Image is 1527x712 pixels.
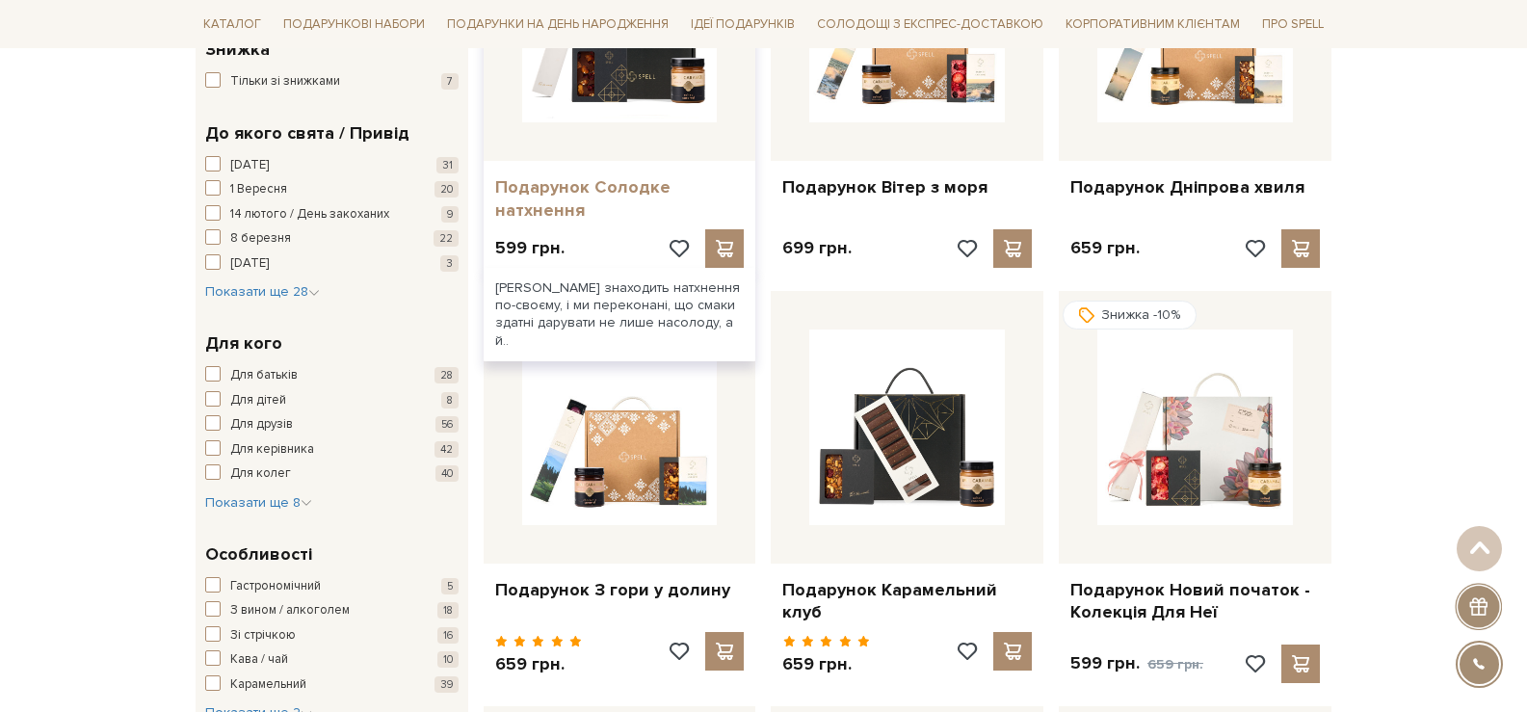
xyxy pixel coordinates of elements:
span: Показати ще 28 [205,283,320,300]
span: Знижка [205,37,270,63]
button: Для батьків 28 [205,366,459,385]
div: Знижка -10% [1063,301,1197,330]
p: 699 грн. [782,237,852,259]
button: Показати ще 28 [205,282,320,302]
span: Для батьків [230,366,298,385]
span: 8 березня [230,229,291,249]
span: Для керівника [230,440,314,460]
a: Подарунок З гори у долину [495,579,745,601]
span: 10 [437,651,459,668]
a: Подарунок Солодке натхнення [495,176,745,222]
span: З вином / алкоголем [230,601,350,620]
a: Каталог [196,10,269,40]
span: Для кого [205,330,282,356]
span: Кава / чай [230,650,288,670]
span: 9 [441,206,459,223]
a: Ідеї подарунків [683,10,803,40]
span: 8 [441,392,459,409]
button: Для дітей 8 [205,391,459,410]
button: Карамельний 39 [205,675,459,695]
a: Подарункові набори [276,10,433,40]
a: Солодощі з експрес-доставкою [809,8,1051,40]
button: Гастрономічний 5 [205,577,459,596]
button: Для колег 40 [205,464,459,484]
span: Особливості [205,541,312,567]
button: Показати ще 8 [205,493,312,513]
span: Тільки зі знижками [230,72,340,92]
button: [DATE] 31 [205,156,459,175]
p: 599 грн. [1070,652,1203,675]
span: 28 [434,367,459,383]
a: Подарунок Вітер з моря [782,176,1032,198]
button: Тільки зі знижками 7 [205,72,459,92]
button: Кава / чай 10 [205,650,459,670]
span: 56 [435,416,459,433]
button: Для друзів 56 [205,415,459,435]
button: Зі стрічкою 16 [205,626,459,646]
button: З вином / алкоголем 18 [205,601,459,620]
a: Подарунок Новий початок - Колекція Для Неї [1070,579,1320,624]
span: Гастрономічний [230,577,321,596]
a: Про Spell [1254,10,1331,40]
span: 3 [440,255,459,272]
button: [DATE] 3 [205,254,459,274]
a: Подарунок Дніпрова хвиля [1070,176,1320,198]
span: 20 [434,181,459,198]
span: 7 [441,73,459,90]
a: Подарунок Карамельний клуб [782,579,1032,624]
span: 5 [441,578,459,594]
span: [DATE] [230,156,269,175]
span: Карамельний [230,675,306,695]
span: 659 грн. [1147,656,1203,672]
span: 42 [434,441,459,458]
a: Подарунки на День народження [439,10,676,40]
a: Корпоративним клієнтам [1058,10,1248,40]
span: 40 [435,465,459,482]
span: [DATE] [230,254,269,274]
span: 31 [436,157,459,173]
span: Показати ще 8 [205,494,312,511]
button: 14 лютого / День закоханих 9 [205,205,459,224]
span: Для дітей [230,391,286,410]
span: Для друзів [230,415,293,435]
p: 599 грн. [495,237,565,259]
span: 22 [434,230,459,247]
span: 16 [437,627,459,644]
p: 659 грн. [1070,237,1140,259]
span: 18 [437,602,459,619]
button: Для керівника 42 [205,440,459,460]
span: До якого свята / Привід [205,120,409,146]
span: 14 лютого / День закоханих [230,205,389,224]
span: Для колег [230,464,291,484]
span: Зі стрічкою [230,626,296,646]
button: 1 Вересня 20 [205,180,459,199]
span: 1 Вересня [230,180,287,199]
p: 659 грн. [495,653,583,675]
div: [PERSON_NAME] знаходить натхнення по-своєму, і ми переконані, що смаки здатні дарувати не лише на... [484,268,756,361]
p: 659 грн. [782,653,870,675]
button: 8 березня 22 [205,229,459,249]
span: 39 [434,676,459,693]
